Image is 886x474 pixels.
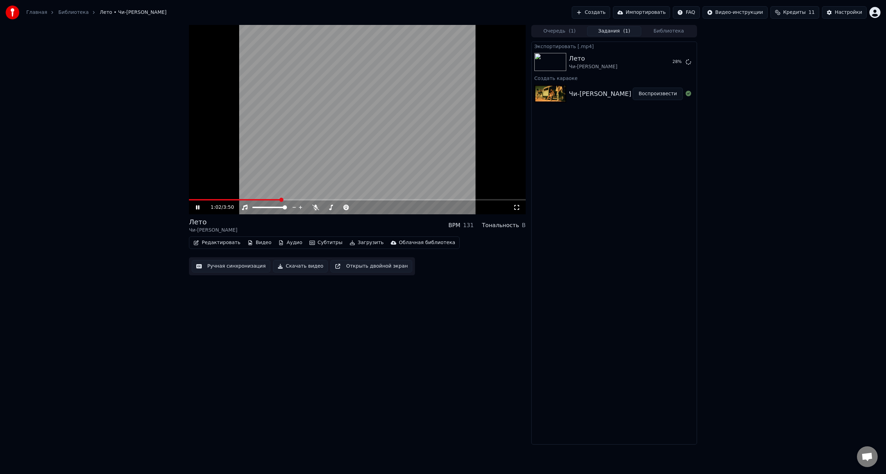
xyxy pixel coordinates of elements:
[522,221,526,230] div: B
[532,26,587,36] button: Очередь
[463,221,474,230] div: 131
[641,26,696,36] button: Библиотека
[822,6,867,19] button: Настройки
[307,238,345,248] button: Субтитры
[273,260,328,272] button: Скачать видео
[275,238,305,248] button: Аудио
[633,88,683,100] button: Воспроизвести
[191,238,243,248] button: Редактировать
[6,6,19,19] img: youka
[613,6,670,19] button: Импортировать
[26,9,166,16] nav: breadcrumb
[808,9,815,16] span: 11
[100,9,166,16] span: Лето • Чи-[PERSON_NAME]
[211,204,227,211] div: /
[673,6,699,19] button: FAQ
[482,221,519,230] div: Тональность
[223,204,234,211] span: 3:50
[835,9,862,16] div: Настройки
[672,59,683,65] div: 28 %
[211,204,221,211] span: 1:02
[532,74,697,82] div: Создать караоке
[572,6,610,19] button: Создать
[857,446,878,467] div: Открытый чат
[189,227,237,234] div: Чи-[PERSON_NAME]
[245,238,274,248] button: Видео
[347,238,387,248] button: Загрузить
[703,6,768,19] button: Видео-инструкции
[58,9,89,16] a: Библиотека
[399,239,455,246] div: Облачная библиотека
[532,42,697,50] div: Экспортировать [.mp4]
[569,54,617,63] div: Лето
[569,28,576,35] span: ( 1 )
[569,63,617,70] div: Чи-[PERSON_NAME]
[770,6,819,19] button: Кредиты11
[623,28,630,35] span: ( 1 )
[449,221,460,230] div: BPM
[192,260,270,272] button: Ручная синхронизация
[331,260,412,272] button: Открыть двойной экран
[189,217,237,227] div: Лето
[569,89,631,99] div: Чи-[PERSON_NAME]
[783,9,806,16] span: Кредиты
[26,9,47,16] a: Главная
[587,26,642,36] button: Задания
